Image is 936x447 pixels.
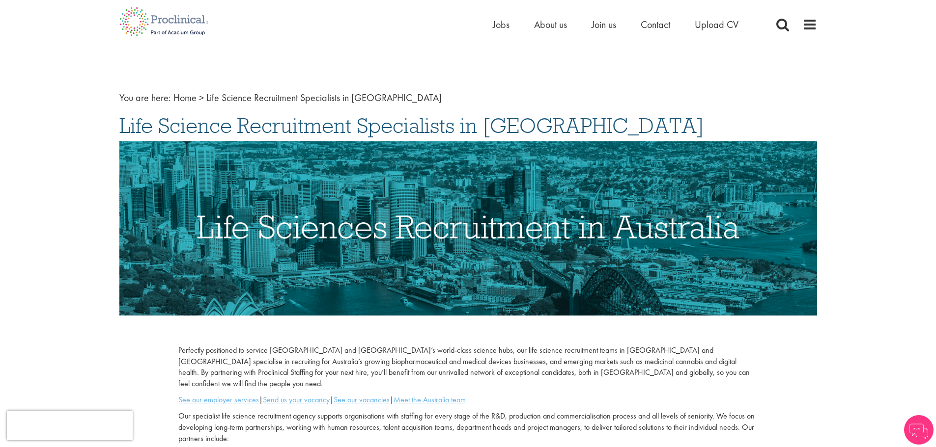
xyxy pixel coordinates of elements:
[199,91,204,104] span: >
[178,394,259,405] a: See our employer services
[7,411,133,440] iframe: reCAPTCHA
[178,345,757,390] p: Perfectly positioned to service [GEOGRAPHIC_DATA] and [GEOGRAPHIC_DATA]’s world-class science hub...
[206,91,442,104] span: Life Science Recruitment Specialists in [GEOGRAPHIC_DATA]
[534,18,567,31] a: About us
[904,415,934,445] img: Chatbot
[119,91,171,104] span: You are here:
[173,91,197,104] a: breadcrumb link
[334,394,390,405] a: See our vacancies
[493,18,510,31] a: Jobs
[394,394,466,405] a: Meet the Australia team
[119,141,817,316] img: Life Sciences Recruitment in Australia
[592,18,616,31] a: Join us
[178,394,757,406] p: | | |
[178,411,757,445] p: Our specialist life science recruitment agency supports organisations with staffing for every sta...
[263,394,330,405] a: Send us your vacancy
[641,18,670,31] a: Contact
[119,112,704,139] span: Life Science Recruitment Specialists in [GEOGRAPHIC_DATA]
[695,18,738,31] a: Upload CV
